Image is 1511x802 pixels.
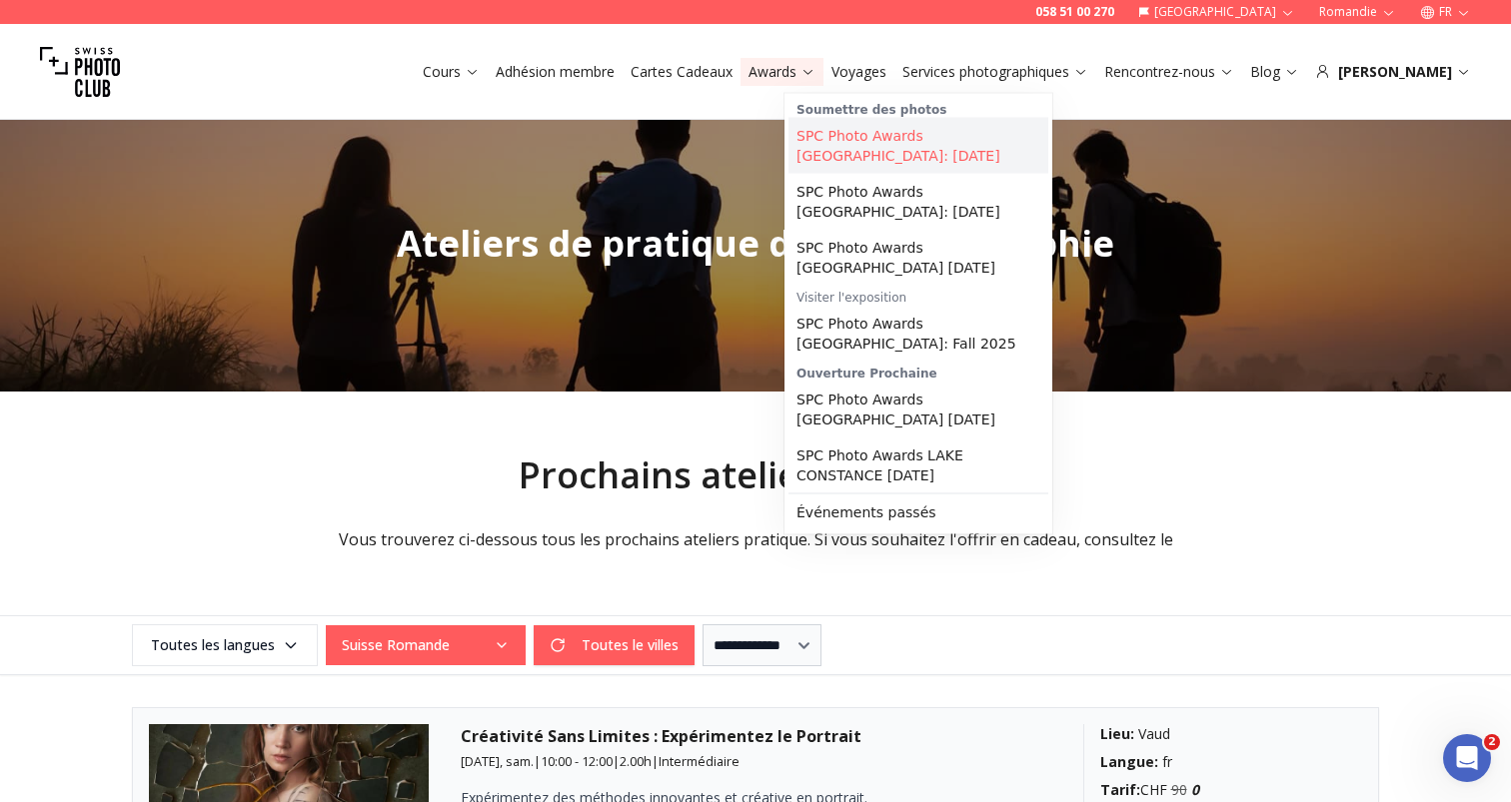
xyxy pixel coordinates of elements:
div: [PERSON_NAME] [1315,62,1471,82]
a: Services photographiques [902,62,1088,82]
em: 0 [1191,780,1199,799]
span: 10:00 - 12:00 [541,752,613,770]
span: Ateliers de pratique de la photographie [397,219,1114,268]
div: Soumettre des photos [788,98,1048,118]
a: SPC Photo Awards [GEOGRAPHIC_DATA]: [DATE] [788,118,1048,174]
a: SPC Photo Awards [GEOGRAPHIC_DATA] [DATE] [788,382,1048,437]
b: Langue : [1100,752,1158,771]
span: Intermédiaire [659,752,740,770]
a: 058 51 00 270 [1035,4,1114,20]
button: Toutes le villes [534,625,695,665]
span: 2 [1484,734,1500,750]
button: Toutes les langues [132,624,318,666]
small: | | | [461,752,740,770]
span: 90 [1171,780,1187,799]
div: fr [1100,752,1363,772]
span: [DATE], sam. [461,752,534,770]
button: Cours [415,58,488,86]
a: SPC Photo Awards LAKE CONSTANCE [DATE] [788,437,1048,493]
a: SPC Photo Awards [GEOGRAPHIC_DATA]: Fall 2025 [788,306,1048,362]
a: Cours [423,62,480,82]
img: Swiss photo club [40,32,120,112]
button: Adhésion membre [488,58,623,86]
iframe: Intercom live chat [1443,734,1491,782]
h3: Créativité Sans Limites : Expérimentez le Portrait [461,724,1051,748]
div: Visiter l'exposition [788,286,1048,306]
h2: Prochains ateliers pratique [260,455,1251,495]
a: Rencontrez-nous [1104,62,1234,82]
a: SPC Photo Awards [GEOGRAPHIC_DATA] [DATE] [788,230,1048,286]
button: Awards [741,58,823,86]
a: Blog [1250,62,1299,82]
a: Voyages [831,62,886,82]
a: Cartes Cadeaux [631,62,733,82]
div: CHF [1100,780,1363,800]
span: Toutes les langues [135,627,315,663]
button: Suisse Romande [326,625,526,665]
button: Services photographiques [894,58,1096,86]
div: Ouverture Prochaine [788,362,1048,382]
b: Tarif : [1100,780,1140,799]
button: Cartes Cadeaux [623,58,741,86]
b: Lieu : [1100,724,1134,743]
button: Voyages [823,58,894,86]
a: Adhésion membre [496,62,615,82]
span: Vous trouverez ci-dessous tous les prochains ateliers pratique. Si vous souhaitez l'offrir en cad... [339,528,1173,550]
a: SPC Photo Awards [GEOGRAPHIC_DATA]: [DATE] [788,174,1048,230]
button: Rencontrez-nous [1096,58,1242,86]
a: Événements passés [788,494,1048,530]
div: Vaud [1100,724,1363,744]
span: 2.00 h [620,752,652,770]
button: Blog [1242,58,1307,86]
a: Awards [749,62,815,82]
